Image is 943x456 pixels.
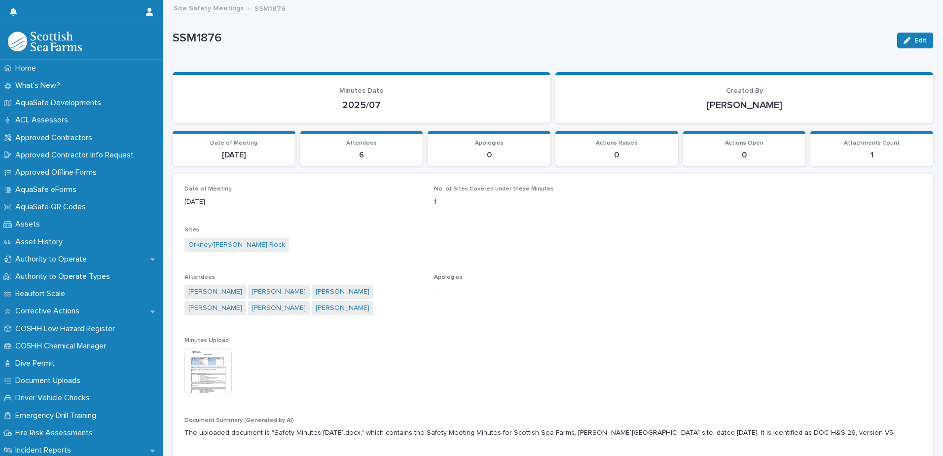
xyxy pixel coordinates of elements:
[339,87,384,94] span: Minutes Date
[254,2,286,13] p: SSM1876
[11,306,87,316] p: Corrective Actions
[11,98,109,108] p: AquaSafe Developments
[184,197,422,207] p: [DATE]
[11,411,104,420] p: Emergency Drill Training
[184,227,199,233] span: Sites
[252,287,306,297] a: [PERSON_NAME]
[173,31,889,45] p: SSM1876
[11,359,63,368] p: Dive Permit
[316,287,369,297] a: [PERSON_NAME]
[596,140,638,146] span: Actions Raised
[434,186,554,192] span: No. of Sites Covered under these Minutes
[11,428,101,438] p: Fire Risk Assessments
[11,255,95,264] p: Authority to Operate
[726,87,763,94] span: Created By
[816,151,927,160] p: 1
[844,140,900,146] span: Attachments Count
[179,151,290,160] p: [DATE]
[434,197,672,207] p: 1
[11,324,123,334] p: COSHH Low Hazard Register
[897,33,933,48] button: Edit
[561,151,672,160] p: 0
[11,446,79,455] p: Incident Reports
[11,376,88,385] p: Document Uploads
[11,342,114,351] p: COSHH Chemical Manager
[475,140,504,146] span: Apologies
[188,240,285,250] a: Orkney/[PERSON_NAME] Rock
[567,99,921,111] p: [PERSON_NAME]
[188,287,242,297] a: [PERSON_NAME]
[184,418,294,423] span: Document Summary (Generated by AI)
[11,393,98,403] p: Driver Vehicle Checks
[11,202,94,212] p: AquaSafe QR Codes
[184,186,232,192] span: Date of Meeting
[252,303,306,313] a: [PERSON_NAME]
[316,303,369,313] a: [PERSON_NAME]
[184,338,229,343] span: Minutes Upload
[434,285,672,295] p: -
[11,64,44,73] p: Home
[11,151,142,160] p: Approved Contractor Info Request
[689,151,800,160] p: 0
[11,185,84,194] p: AquaSafe eForms
[11,168,105,177] p: Approved Offline Forms
[188,303,242,313] a: [PERSON_NAME]
[184,99,539,111] p: 2025/07
[11,237,71,247] p: Asset History
[346,140,377,146] span: Attendees
[434,274,463,280] span: Apologies
[174,2,244,13] a: Site Safety Meetings
[184,428,921,438] p: The uploaded document is "Safety Minutes [DATE].docx," which contains the Safety Meeting Minutes ...
[8,32,82,51] img: bPIBxiqnSb2ggTQWdOVV
[11,220,48,229] p: Assets
[725,140,763,146] span: Actions Open
[434,151,544,160] p: 0
[11,115,76,125] p: ACL Assessors
[184,274,215,280] span: Attendees
[914,37,927,44] span: Edit
[210,140,257,146] span: Date of Meeting
[11,289,73,299] p: Beaufort Scale
[11,81,68,90] p: What's New?
[11,133,100,143] p: Approved Contractors
[11,272,118,281] p: Authority to Operate Types
[306,151,417,160] p: 6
